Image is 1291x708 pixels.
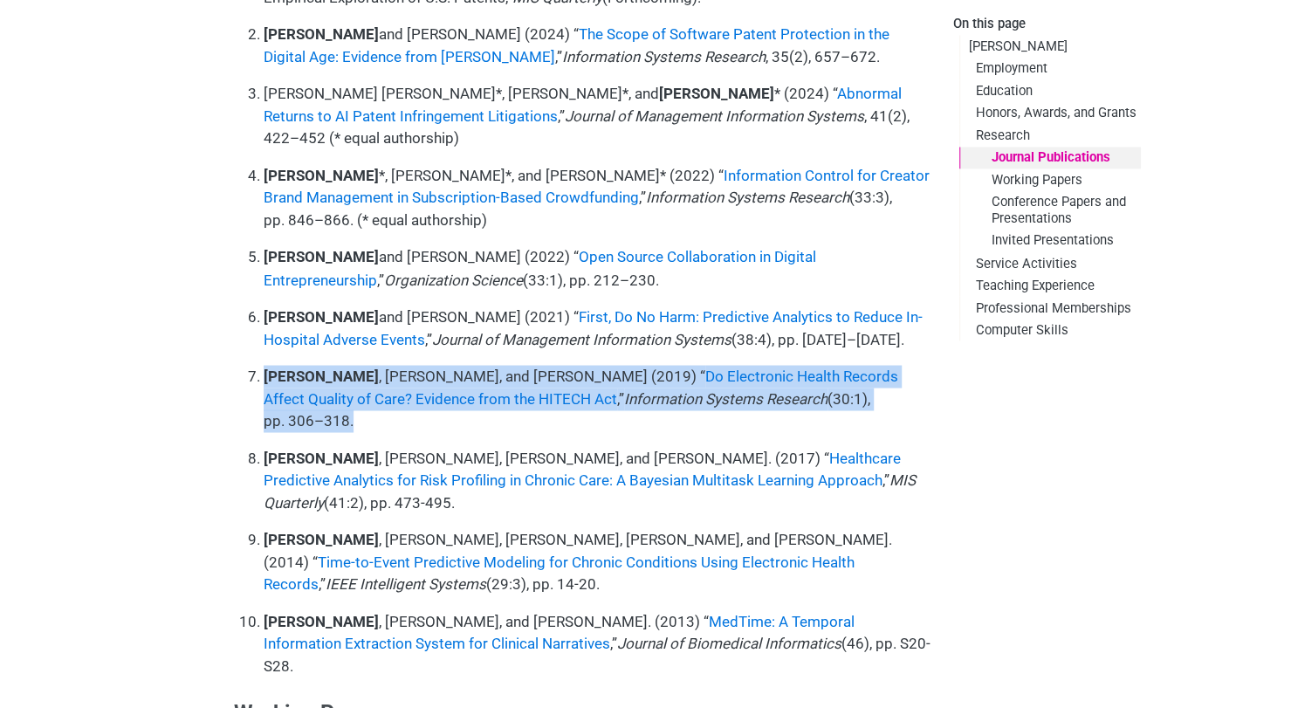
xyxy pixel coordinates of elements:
a: The Scope of Software Patent Protection in the Digital Age: Evidence from [PERSON_NAME] [264,25,889,65]
a: Do Electronic Health Records Affect Quality of Care? Evidence from the HITECH Act [264,367,898,407]
a: Honors, Awards, and Grants [959,102,1141,124]
strong: [PERSON_NAME] [264,307,379,325]
h2: On this page [953,17,1141,32]
a: Service Activities [959,251,1141,273]
strong: [PERSON_NAME] [264,25,379,43]
a: Education [959,79,1141,101]
a: Computer Skills [959,319,1141,340]
em: Journal of Management Information Systems [432,330,731,347]
strong: [PERSON_NAME] [264,248,379,265]
a: Research [959,124,1141,146]
p: and [PERSON_NAME] (2021) “ ,” (38:4), pp. [DATE]–[DATE]. [264,306,931,350]
em: Organization Science [384,271,523,288]
p: , [PERSON_NAME], [PERSON_NAME], [PERSON_NAME], and [PERSON_NAME]. (2014) “ ,” (29:3), pp. 14-20. [264,528,931,595]
strong: [PERSON_NAME] [264,367,379,384]
a: Open Source Collaboration in Digital Entrepreneurship [264,248,816,288]
a: Journal Publications [959,147,1141,168]
a: Working Papers [959,168,1141,190]
p: , [PERSON_NAME], and [PERSON_NAME] (2019) “ ,” (30:1), pp. 306–318. [264,365,931,432]
strong: [PERSON_NAME] [659,85,774,102]
em: IEEE Intelligent Systems [326,574,486,592]
a: First, Do No Harm: Predictive Analytics to Reduce In-Hospital Adverse Events [264,307,923,347]
strong: [PERSON_NAME] [264,167,379,184]
a: Professional Memberships [959,296,1141,318]
em: Journal of Biomedical Informatics [617,634,841,651]
p: [PERSON_NAME] [PERSON_NAME]*, [PERSON_NAME]*, and * (2024) “ ,” , 41(2), 422–452 (* equal authors... [264,83,931,150]
p: , [PERSON_NAME], [PERSON_NAME], and [PERSON_NAME]. (2017) “ ,” (41:2), pp. 473-495. [264,447,931,514]
em: Information Systems Research [646,189,849,206]
a: Employment [959,58,1141,79]
p: *, [PERSON_NAME]*, and [PERSON_NAME]* (2022) “ ,” (33:3), pp. 846–866. (* equal authorship) [264,165,931,232]
a: Abnormal Returns to AI Patent Infringement Litigations [264,85,902,125]
a: Teaching Experience [959,274,1141,296]
strong: [PERSON_NAME] [264,449,379,466]
em: Information Systems Research [624,389,827,407]
a: Conference Papers and Presentations [959,191,1141,230]
p: and [PERSON_NAME] (2022) “ ,” (33:1), pp. 212–230. [264,246,931,291]
p: , [PERSON_NAME], and [PERSON_NAME]. (2013) “ ,” (46), pp. S20-S28. [264,610,931,677]
em: MIS Quarterly [264,471,916,511]
a: Time-to-Event Predictive Modeling for Chronic Conditions Using Electronic Health Records [264,553,855,593]
em: Journal of Management Information Systems [565,107,864,125]
a: Invited Presentations [959,230,1141,251]
a: [PERSON_NAME] [959,35,1141,57]
em: Information Systems Research [562,48,766,65]
p: and [PERSON_NAME] (2024) “ ,” , 35(2), 657–672. [264,24,931,68]
strong: [PERSON_NAME] [264,530,379,547]
strong: [PERSON_NAME] [264,612,379,629]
